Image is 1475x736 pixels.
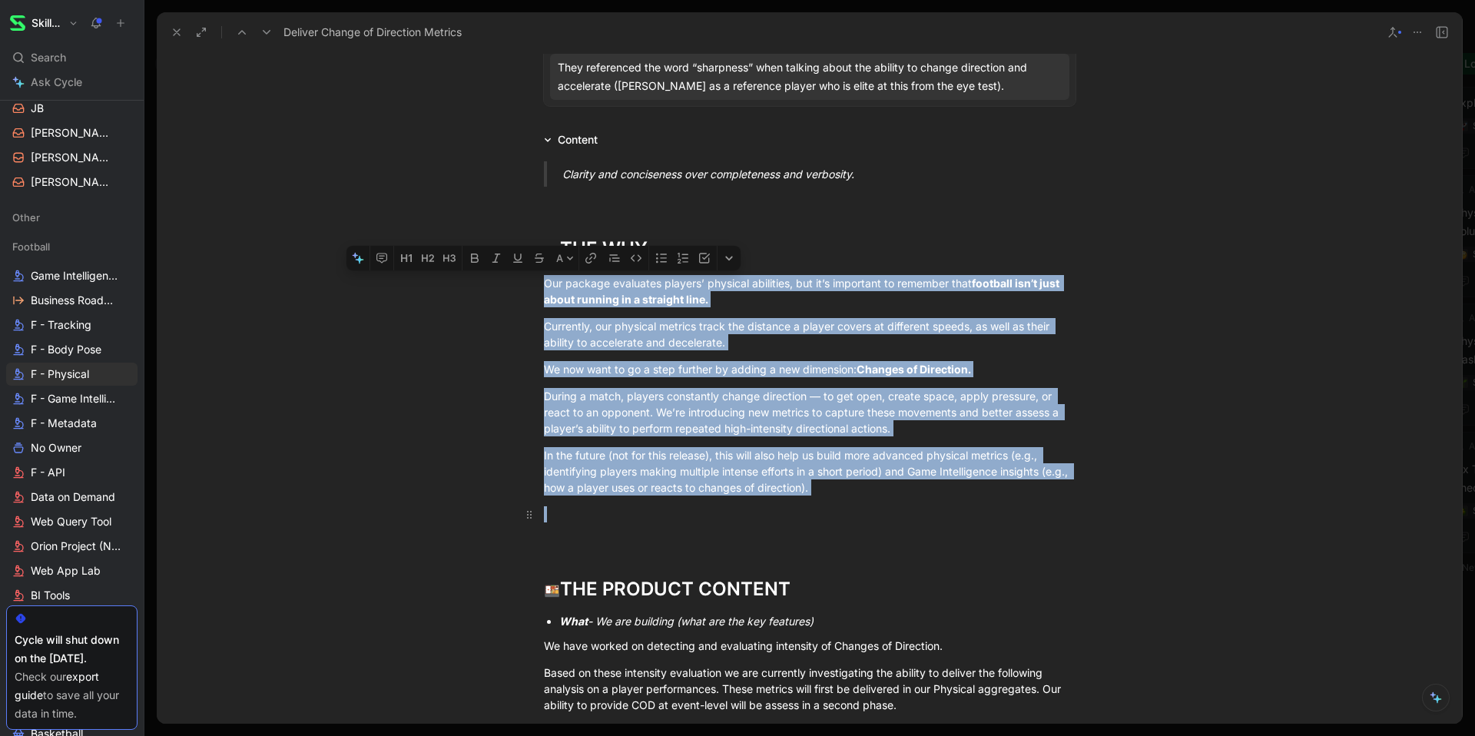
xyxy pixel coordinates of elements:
[544,235,1076,263] div: THE WHY
[6,559,138,582] a: Web App Lab
[31,268,120,283] span: Game Intelligence Bugs
[31,391,119,406] span: F - Game Intelligence
[283,23,462,41] span: Deliver Change of Direction Metrics
[544,388,1076,436] div: During a match, players constantly change direction — to get open, create space, apply pressure, ...
[31,588,70,603] span: BI Tools
[10,15,25,31] img: SkillCorner
[31,366,89,382] span: F - Physical
[538,131,604,149] div: Content
[544,583,560,598] span: 🍱
[6,264,138,287] a: Game Intelligence Bugs
[857,363,971,376] strong: Changes of Direction.
[31,539,122,554] span: Orion Project (New Web App)
[31,293,118,308] span: Business Roadmap
[31,440,81,456] span: No Owner
[31,73,82,91] span: Ask Cycle
[544,638,1076,654] div: We have worked on detecting and evaluating intensity of Changes of Direction.
[6,97,138,120] a: JB
[558,58,1062,95] div: They referenced the word “sharpness” when talking about the ability to change direction and accel...
[6,584,138,607] a: BI Tools
[31,48,66,67] span: Search
[562,166,1094,182] div: Clarity and conciseness over completeness and verbosity.
[544,275,1076,307] div: Our package evaluates players’ physical abilities, but it’s important to remember that
[6,146,138,169] a: [PERSON_NAME]
[588,615,814,628] em: - We are building (what are the key features)
[31,342,101,357] span: F - Body Pose
[544,361,1076,377] div: We now want to go a step further by adding a new dimension:
[559,615,588,628] em: What
[544,318,1076,350] div: Currently, our physical metrics track the distance a player covers at different speeds, as well a...
[6,235,138,681] div: FootballGame Intelligence BugsBusiness RoadmapF - TrackingF - Body PoseF - PhysicalF - Game Intel...
[6,436,138,459] a: No Owner
[6,12,82,34] button: SkillCornerSkillCorner
[31,125,117,141] span: [PERSON_NAME]
[31,489,115,505] span: Data on Demand
[6,313,138,337] a: F - Tracking
[31,465,65,480] span: F - API
[6,289,138,312] a: Business Roadmap
[6,461,138,484] a: F - API
[6,363,138,386] a: F - Physical
[544,243,560,258] span: 💵
[12,239,50,254] span: Football
[15,668,129,723] div: Check our to save all your data in time.
[12,210,40,225] span: Other
[31,174,117,190] span: [PERSON_NAME]
[6,121,138,144] a: [PERSON_NAME]
[31,416,97,431] span: F - Metadata
[31,317,91,333] span: F - Tracking
[6,71,138,94] a: Ask Cycle
[544,447,1076,496] div: In the future (not for this release), this will also help us build more advanced physical metrics...
[6,46,138,69] div: Search
[31,563,101,579] span: Web App Lab
[6,206,138,234] div: Other
[6,535,138,558] a: Orion Project (New Web App)
[6,486,138,509] a: Data on Demand
[558,131,598,149] div: Content
[544,575,1076,603] div: THE PRODUCT CONTENT
[6,338,138,361] a: F - Body Pose
[544,665,1076,713] div: Based on these intensity evaluation we are currently investigating the ability to deliver the fol...
[31,16,62,30] h1: SkillCorner
[6,171,138,194] a: [PERSON_NAME]
[6,235,138,258] div: Football
[6,510,138,533] a: Web Query Tool
[6,206,138,229] div: Other
[31,101,44,116] span: JB
[31,150,117,165] span: [PERSON_NAME]
[15,631,129,668] div: Cycle will shut down on the [DATE].
[6,387,138,410] a: F - Game Intelligence
[6,412,138,435] a: F - Metadata
[31,514,111,529] span: Web Query Tool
